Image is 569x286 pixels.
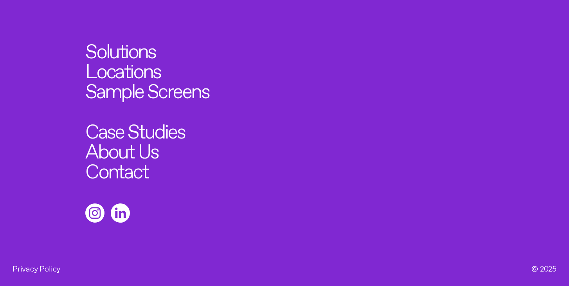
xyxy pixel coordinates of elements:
[85,158,148,178] a: Contact
[85,78,209,98] a: Sample Screens
[85,58,161,78] a: Locations
[85,38,156,58] a: Solutions
[13,266,60,270] a: Privacy Policy
[85,119,185,139] a: Case Studies
[85,139,158,158] a: About Us
[531,262,556,273] div: © 2025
